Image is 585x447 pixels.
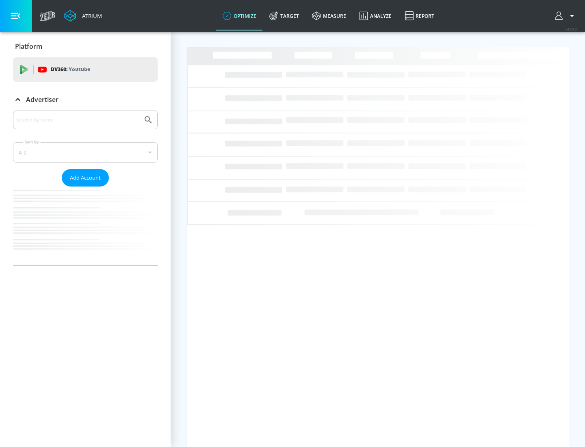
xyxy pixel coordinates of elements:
span: v 4.24.0 [565,27,577,31]
div: Advertiser [13,88,158,111]
p: DV360: [51,65,90,74]
span: Add Account [70,173,101,182]
label: Sort By [23,139,41,145]
p: Platform [15,42,42,51]
div: A-Z [13,142,158,163]
div: DV360: Youtube [13,57,158,82]
div: Advertiser [13,111,158,265]
p: Youtube [69,65,90,74]
div: Platform [13,35,158,58]
a: optimize [216,1,263,30]
a: Report [398,1,441,30]
a: measure [305,1,353,30]
nav: list of Advertiser [13,187,158,265]
a: Atrium [64,10,102,22]
button: Add Account [62,169,109,187]
p: Advertiser [26,95,58,104]
a: Target [263,1,305,30]
div: Atrium [79,12,102,20]
input: Search by name [16,115,139,125]
a: Analyze [353,1,398,30]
